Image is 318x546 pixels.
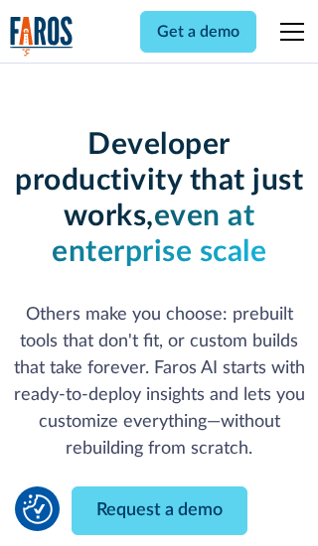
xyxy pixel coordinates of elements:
strong: Developer productivity that just works, [15,130,303,231]
img: Revisit consent button [23,494,53,524]
a: home [10,16,74,57]
strong: even at enterprise scale [52,202,266,267]
img: Logo of the analytics and reporting company Faros. [10,16,74,57]
a: Request a demo [72,486,247,535]
button: Cookie Settings [23,494,53,524]
div: menu [268,8,308,56]
a: Get a demo [140,11,256,53]
p: Others make you choose: prebuilt tools that don't fit, or custom builds that take forever. Faros ... [10,302,309,463]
